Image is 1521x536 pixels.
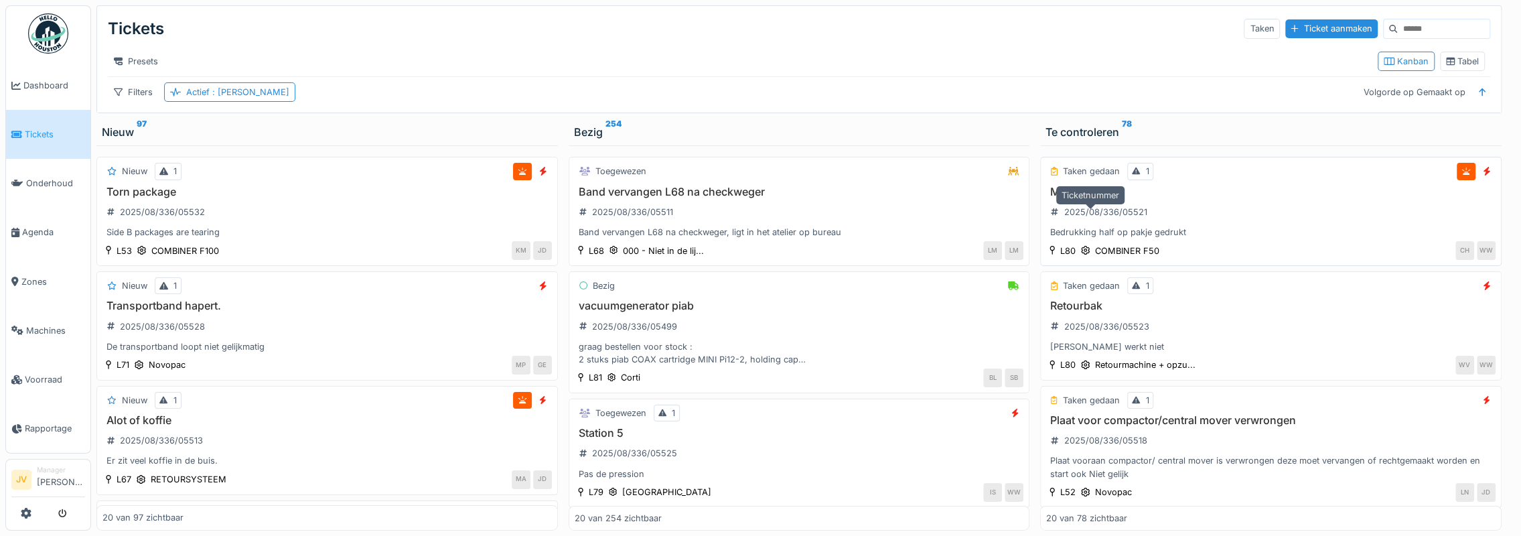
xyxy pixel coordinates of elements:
div: WW [1477,356,1496,375]
div: 1 [173,279,177,292]
h3: Band vervangen L68 na checkweger [575,186,1024,198]
span: Tickets [25,128,85,141]
div: LN [1455,483,1474,502]
div: Bezig [593,279,615,292]
h3: Transportband hapert. [102,299,552,312]
div: L68 [589,245,604,257]
div: Pas de pression [575,468,1024,480]
h3: Alot of koffie [102,414,552,427]
div: 20 van 78 zichtbaar [1046,512,1127,525]
div: Actief [186,86,289,98]
div: Er zit veel koffie in de buis. [102,454,552,467]
div: JD [533,470,552,489]
div: Taken gedaan [1063,165,1120,178]
div: Nieuw [102,124,553,140]
div: Nieuw [122,394,147,407]
div: 1 [672,407,675,419]
div: CH [1455,241,1474,260]
div: Bezig [574,124,1025,140]
div: L79 [589,486,603,498]
div: 000 - Niet in de lij... [623,245,704,257]
div: WV [1455,356,1474,375]
div: 2025/08/336/05523 [1064,320,1149,333]
div: Taken gedaan [1063,394,1120,407]
div: Retourmachine + opzu... [1095,358,1196,371]
div: KM [512,241,530,260]
span: Onderhoud [26,177,85,190]
a: Zones [6,257,90,306]
div: GE [533,356,552,375]
div: Manager [37,465,85,475]
div: Nieuw [122,279,147,292]
h3: Retourbak [1046,299,1496,312]
img: Badge_color-CXgf-gQk.svg [28,13,68,54]
li: [PERSON_NAME] [37,465,85,494]
div: Tickets [108,11,164,46]
span: Machines [26,324,85,337]
div: SB [1005,368,1023,387]
div: Corti [621,371,640,384]
div: Kanban [1384,55,1429,68]
div: IS [983,483,1002,502]
div: Te controleren [1045,124,1496,140]
div: RETOURSYSTEEM [151,473,226,486]
div: 1 [173,394,177,407]
a: Dashboard [6,61,90,110]
a: Voorraad [6,355,90,404]
div: L80 [1060,358,1076,371]
div: 2025/08/336/05532 [120,206,205,218]
div: WW [1005,483,1023,502]
a: Tickets [6,110,90,159]
div: Toegewezen [595,407,646,419]
div: Presets [108,52,164,71]
span: Dashboard [23,79,85,92]
div: Band vervangen L68 na checkweger, ligt in het atelier op bureau [575,226,1024,239]
div: Novopac [149,358,186,371]
div: Volgorde op Gemaakt op [1358,82,1471,102]
sup: 254 [605,124,622,140]
div: BL [983,368,1002,387]
div: Ticket aanmaken [1285,19,1377,38]
div: L52 [1060,486,1076,498]
div: 2025/08/336/05528 [120,320,205,333]
div: L80 [1060,245,1076,257]
div: L71 [117,358,129,371]
li: JV [11,470,31,490]
div: [PERSON_NAME] werkt niet [1046,340,1496,353]
a: Machines [6,306,90,355]
h3: vacuumgenerator piab [575,299,1024,312]
a: Rapportage [6,404,90,453]
div: COMBINER F100 [151,245,219,257]
div: Ticketnummer [1056,186,1125,204]
div: 1 [1145,394,1149,407]
span: : [PERSON_NAME] [210,87,289,97]
div: MA [512,470,530,489]
div: 2025/08/336/05521 [1064,206,1147,218]
div: WW [1477,241,1496,260]
div: Nieuw [122,165,147,178]
div: 20 van 254 zichtbaar [575,512,662,525]
div: Filters [108,82,159,102]
h3: Markem [1046,186,1496,198]
h3: Torn package [102,186,552,198]
div: L53 [117,245,132,257]
a: JV Manager[PERSON_NAME] [11,465,85,497]
div: 2025/08/336/05499 [592,320,677,333]
a: Onderhoud [6,159,90,208]
div: LM [1005,241,1023,260]
div: 1 [1145,279,1149,292]
span: Agenda [22,226,85,239]
div: [GEOGRAPHIC_DATA] [622,486,711,498]
div: Novopac [1095,486,1132,498]
div: LM [983,241,1002,260]
div: graag bestellen voor stock : 2 stuks piab COAX cartridge MINI Pi12-2, holding cap rubix: 05151070... [575,340,1024,366]
h3: Station 5 [575,427,1024,440]
div: 2025/08/336/05518 [1064,434,1147,447]
a: Agenda [6,208,90,257]
span: Zones [21,275,85,288]
div: Bedrukking half op pakje gedrukt [1046,226,1496,239]
div: 1 [1145,165,1149,178]
div: 2025/08/336/05511 [592,206,673,218]
div: Side B packages are tearing [102,226,552,239]
div: MP [512,356,530,375]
